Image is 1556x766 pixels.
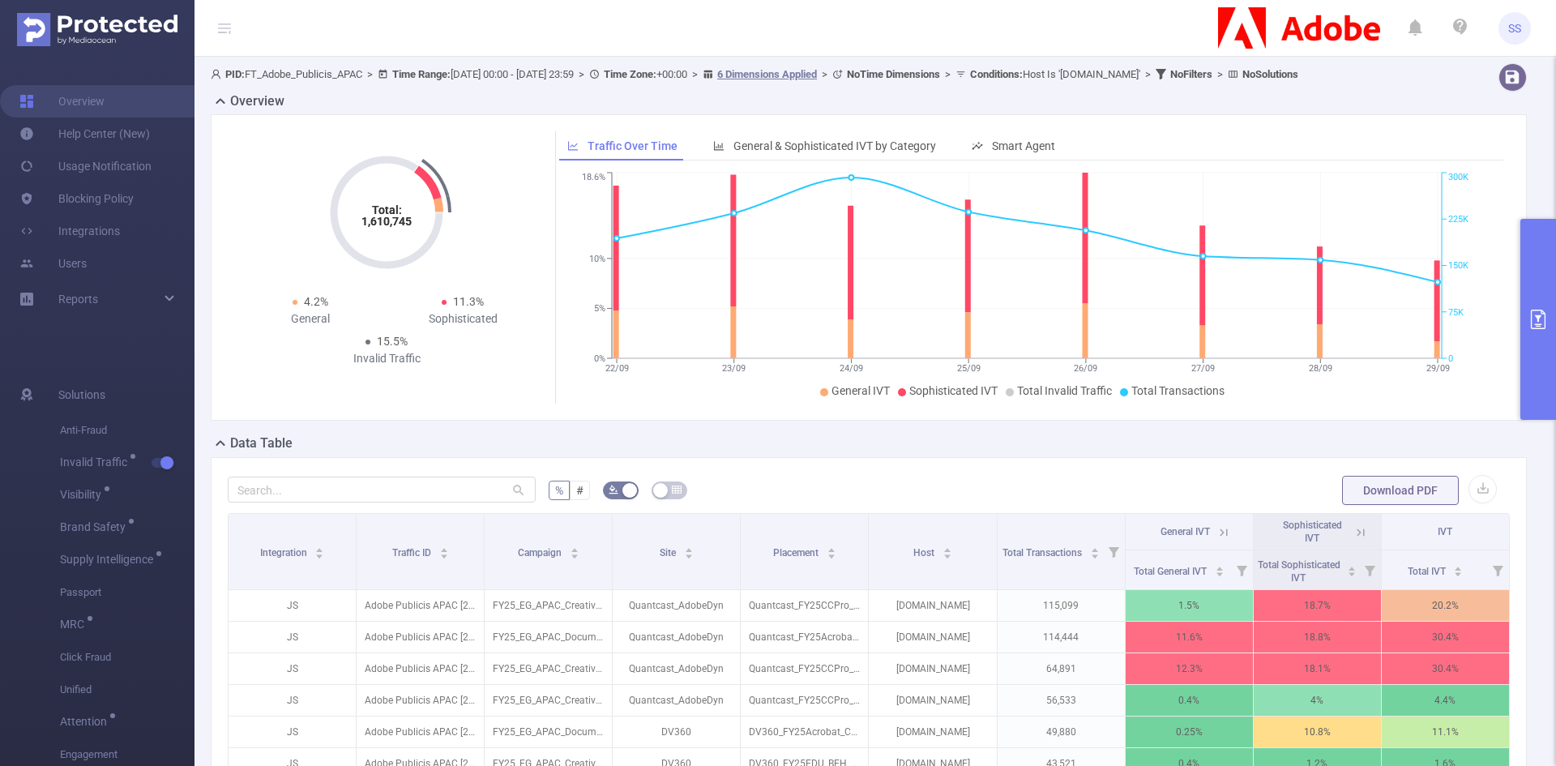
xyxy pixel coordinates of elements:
[362,68,378,80] span: >
[1242,68,1298,80] b: No Solutions
[229,685,356,716] p: JS
[357,622,484,653] p: Adobe Publicis APAC [27142]
[570,552,579,557] i: icon: caret-down
[998,653,1125,684] p: 64,891
[998,622,1125,653] p: 114,444
[713,140,725,152] i: icon: bar-chart
[1382,622,1509,653] p: 30.4%
[869,653,996,684] p: [DOMAIN_NAME]
[439,546,449,555] div: Sort
[260,547,310,558] span: Integration
[60,641,194,674] span: Click Fraud
[1170,68,1212,80] b: No Filters
[605,363,628,374] tspan: 22/09
[19,247,87,280] a: Users
[357,717,484,747] p: Adobe Publicis APAC [27142]
[576,484,583,497] span: #
[1215,570,1224,575] i: icon: caret-down
[361,215,412,228] tspan: 1,610,745
[211,69,225,79] i: icon: user
[304,295,328,308] span: 4.2%
[392,547,434,558] span: Traffic ID
[943,546,952,555] div: Sort
[582,173,605,183] tspan: 18.6%
[970,68,1023,80] b: Conditions :
[588,139,678,152] span: Traffic Over Time
[58,283,98,315] a: Reports
[1090,546,1100,555] div: Sort
[1454,570,1463,575] i: icon: caret-down
[1215,564,1224,569] i: icon: caret-up
[1215,564,1225,574] div: Sort
[1382,653,1509,684] p: 30.4%
[1230,550,1253,589] i: Filter menu
[1486,550,1509,589] i: Filter menu
[58,293,98,306] span: Reports
[943,552,951,557] i: icon: caret-down
[1126,717,1253,747] p: 0.25%
[1090,552,1099,557] i: icon: caret-down
[1254,717,1381,747] p: 10.8%
[827,552,836,557] i: icon: caret-down
[1448,261,1468,272] tspan: 150K
[733,139,936,152] span: General & Sophisticated IVT by Category
[1074,363,1097,374] tspan: 26/09
[909,384,998,397] span: Sophisticated IVT
[956,363,980,374] tspan: 25/09
[1161,526,1210,537] span: General IVT
[1258,559,1340,584] span: Total Sophisticated IVT
[230,92,284,111] h2: Overview
[684,546,694,555] div: Sort
[357,653,484,684] p: Adobe Publicis APAC [27142]
[1358,550,1381,589] i: Filter menu
[613,590,740,621] p: Quantcast_AdobeDyn
[1453,564,1463,574] div: Sort
[60,554,159,565] span: Supply Intelligence
[485,622,612,653] p: FY25_EG_APAC_DocumentCloud_Acrobat_Acquisition_Buy_NA_P36036_Quantcast [258704]
[998,717,1125,747] p: 49,880
[831,384,890,397] span: General IVT
[613,717,740,747] p: DV360
[741,717,868,747] p: DV360_FY25Acrobat_CTX_InMarket-HighReach_PH_DSK_BAN_300x250 [9116304]
[1454,564,1463,569] i: icon: caret-up
[1347,564,1357,574] div: Sort
[594,353,605,364] tspan: 0%
[229,622,356,653] p: JS
[773,547,821,558] span: Placement
[1212,68,1228,80] span: >
[839,363,862,374] tspan: 24/09
[827,546,836,550] i: icon: caret-up
[604,68,656,80] b: Time Zone:
[847,68,940,80] b: No Time Dimensions
[869,590,996,621] p: [DOMAIN_NAME]
[1254,622,1381,653] p: 18.8%
[229,653,356,684] p: JS
[741,622,868,653] p: Quantcast_FY25Acrobat_LAL_DC-Cookieless-Targeting_HK_DSK_BAN_300x250 [9119182]
[1126,590,1253,621] p: 1.5%
[19,215,120,247] a: Integrations
[1017,384,1112,397] span: Total Invalid Traffic
[60,489,107,500] span: Visibility
[1448,307,1464,318] tspan: 75K
[60,456,133,468] span: Invalid Traffic
[518,547,564,558] span: Campaign
[60,618,90,630] span: MRC
[1254,685,1381,716] p: 4%
[1382,590,1509,621] p: 20.2%
[439,552,448,557] i: icon: caret-down
[1191,363,1215,374] tspan: 27/09
[1308,363,1332,374] tspan: 28/09
[869,685,996,716] p: [DOMAIN_NAME]
[940,68,955,80] span: >
[60,674,194,706] span: Unified
[1126,685,1253,716] p: 0.4%
[869,622,996,653] p: [DOMAIN_NAME]
[869,717,996,747] p: [DOMAIN_NAME]
[722,363,746,374] tspan: 23/09
[58,379,105,411] span: Solutions
[228,477,536,503] input: Search...
[315,546,324,550] i: icon: caret-up
[970,68,1140,80] span: Host Is '[DOMAIN_NAME]'
[211,68,1298,80] span: FT_Adobe_Publicis_APAC [DATE] 00:00 - [DATE] 23:59 +00:00
[485,685,612,716] p: FY25_EG_APAC_Creative_CCM_Acquisition_Buy_NA_P36036_Quantcast-CCLO [285460]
